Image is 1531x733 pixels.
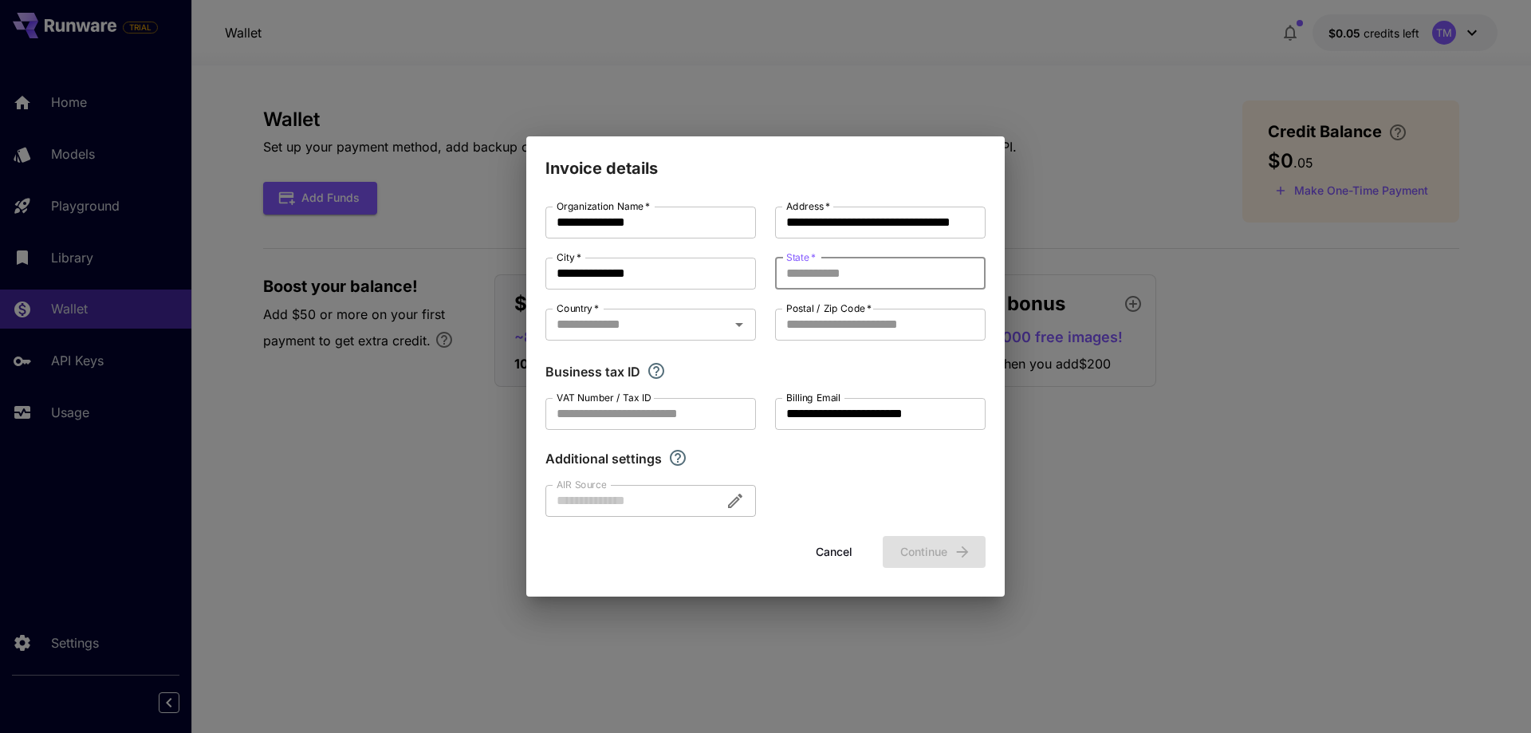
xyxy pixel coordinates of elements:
p: Business tax ID [545,362,640,381]
button: Open [728,313,750,336]
label: City [557,250,581,264]
label: State [786,250,816,264]
svg: If you are a business tax registrant, please enter your business tax ID here. [647,361,666,380]
label: Organization Name [557,199,650,213]
label: Billing Email [786,391,840,404]
button: Cancel [798,536,870,569]
label: Postal / Zip Code [786,301,872,315]
h2: Invoice details [526,136,1005,181]
svg: Explore additional customization settings [668,448,687,467]
label: AIR Source [557,478,606,491]
p: Additional settings [545,449,662,468]
label: Address [786,199,830,213]
label: VAT Number / Tax ID [557,391,651,404]
label: Country [557,301,599,315]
